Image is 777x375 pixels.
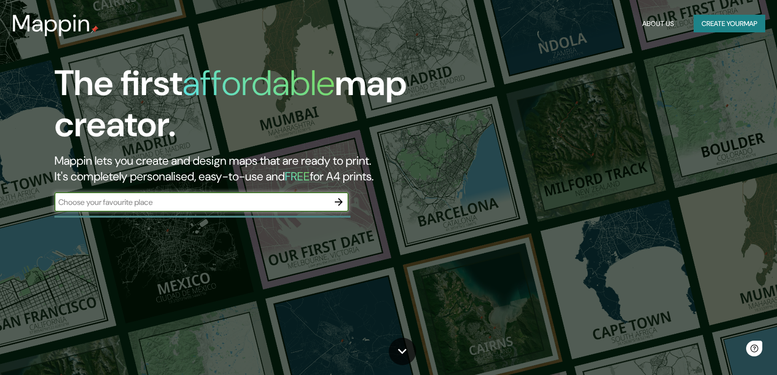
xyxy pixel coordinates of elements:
[694,15,765,33] button: Create yourmap
[54,63,443,153] h1: The first map creator.
[12,10,91,37] h3: Mappin
[285,169,310,184] h5: FREE
[690,337,766,364] iframe: Help widget launcher
[638,15,678,33] button: About Us
[182,60,335,106] h1: affordable
[91,25,99,33] img: mappin-pin
[54,153,443,184] h2: Mappin lets you create and design maps that are ready to print. It's completely personalised, eas...
[54,197,329,208] input: Choose your favourite place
